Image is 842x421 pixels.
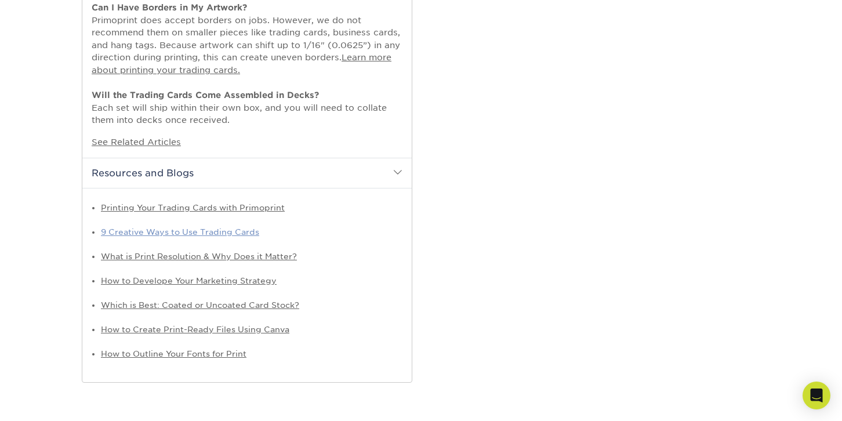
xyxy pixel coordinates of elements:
[101,252,297,261] a: What is Print Resolution & Why Does it Matter?
[92,90,319,100] strong: Will the Trading Cards Come Assembled in Decks?
[101,203,285,212] a: Printing Your Trading Cards with Primoprint
[101,227,259,237] a: 9 Creative Ways to Use Trading Cards
[101,325,289,334] a: How to Create Print-Ready Files Using Canva
[82,158,412,188] h2: Resources and Blogs
[92,2,247,12] strong: Can I Have Borders in My Artwork?
[101,300,299,310] a: Which is Best: Coated or Uncoated Card Stock?
[101,276,277,285] a: How to Develope Your Marketing Strategy
[803,382,830,409] div: Open Intercom Messenger
[92,52,391,75] a: Learn more about printing your trading cards.
[92,137,181,147] a: See Related Articles
[101,349,246,358] a: How to Outline Your Fonts for Print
